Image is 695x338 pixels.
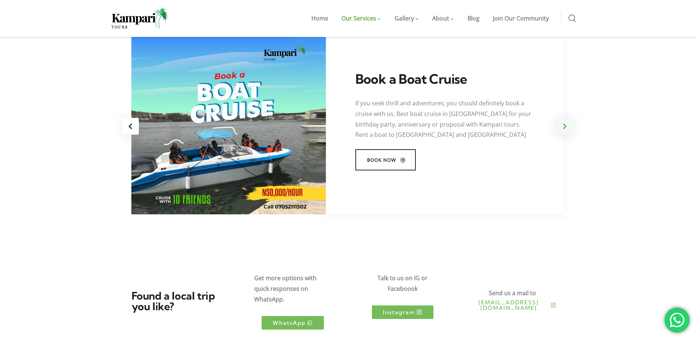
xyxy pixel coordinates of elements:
[557,118,573,135] div: Next slide
[372,305,433,319] a: Instagram
[273,320,306,326] span: WhatsApp
[262,316,324,330] a: WhatsApp
[111,8,168,29] img: Home
[355,149,416,170] a: Book Now
[355,98,535,140] div: If you seek thrill and adventures; you should definitely book a cruise with us, Best boat cruise ...
[458,296,568,315] a: [EMAIL_ADDRESS][DOMAIN_NAME]
[132,27,564,222] div: 3 / 4
[132,291,234,312] h2: Found a local trip you like?
[395,14,414,22] span: Gallery
[132,34,326,214] img: Book a Boat Cruise
[355,71,535,87] h2: Book a Boat Cruise
[493,14,549,22] span: Join Our Community
[489,289,536,297] b: Send us a mail to
[383,309,415,315] span: Instagram
[469,300,549,311] span: [EMAIL_ADDRESS][DOMAIN_NAME]
[254,274,317,303] b: Get more options with quick responses on WhatsApp.
[122,118,139,135] div: Previous slide
[311,14,328,22] span: Home
[341,14,376,22] span: Our Services
[377,274,428,293] b: Talk to us on IG or Faceboook
[665,308,690,333] div: 'Chat
[467,14,480,22] span: Blog
[432,14,449,22] span: About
